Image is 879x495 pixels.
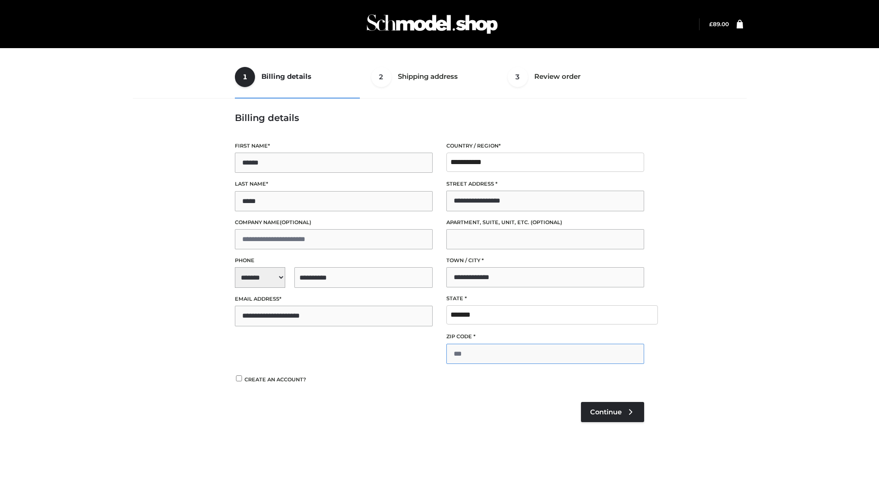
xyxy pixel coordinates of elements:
label: Phone [235,256,433,265]
span: Create an account? [244,376,306,383]
label: Last name [235,180,433,188]
label: ZIP Code [446,332,644,341]
h3: Billing details [235,112,644,123]
label: First name [235,142,433,150]
label: Company name [235,218,433,227]
span: £ [709,21,713,27]
label: Email address [235,295,433,303]
label: Town / City [446,256,644,265]
a: £89.00 [709,21,729,27]
label: Street address [446,180,644,188]
img: Schmodel Admin 964 [364,6,501,42]
bdi: 89.00 [709,21,729,27]
label: State [446,294,644,303]
span: Continue [590,408,622,416]
label: Country / Region [446,142,644,150]
input: Create an account? [235,375,243,381]
label: Apartment, suite, unit, etc. [446,218,644,227]
span: (optional) [531,219,562,225]
a: Continue [581,402,644,422]
span: (optional) [280,219,311,225]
